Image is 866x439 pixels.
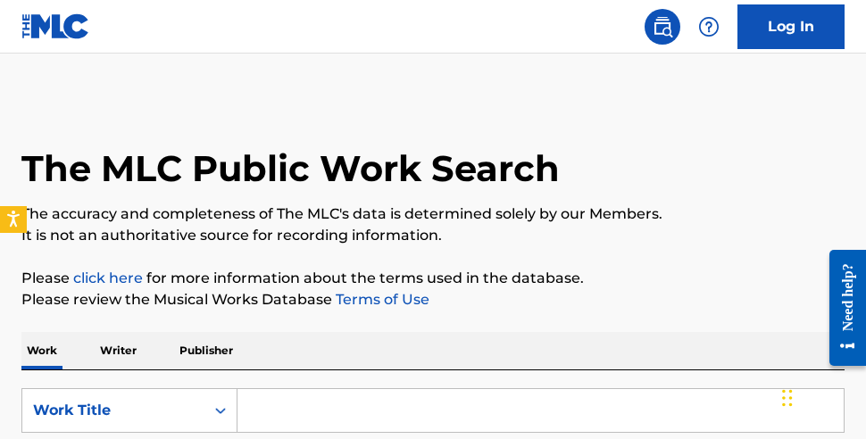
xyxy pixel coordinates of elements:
[691,9,727,45] div: Help
[21,225,845,246] p: It is not an authoritative source for recording information.
[73,269,143,286] a: click here
[737,4,845,49] a: Log In
[698,16,720,37] img: help
[33,400,194,421] div: Work Title
[174,332,238,369] p: Publisher
[332,291,429,308] a: Terms of Use
[816,236,866,379] iframe: Resource Center
[21,13,90,39] img: MLC Logo
[21,146,560,191] h1: The MLC Public Work Search
[21,289,845,311] p: Please review the Musical Works Database
[21,203,845,225] p: The accuracy and completeness of The MLC's data is determined solely by our Members.
[777,353,866,439] iframe: Chat Widget
[21,268,845,289] p: Please for more information about the terms used in the database.
[652,16,673,37] img: search
[645,9,680,45] a: Public Search
[21,332,62,369] p: Work
[95,332,142,369] p: Writer
[782,371,793,425] div: Drag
